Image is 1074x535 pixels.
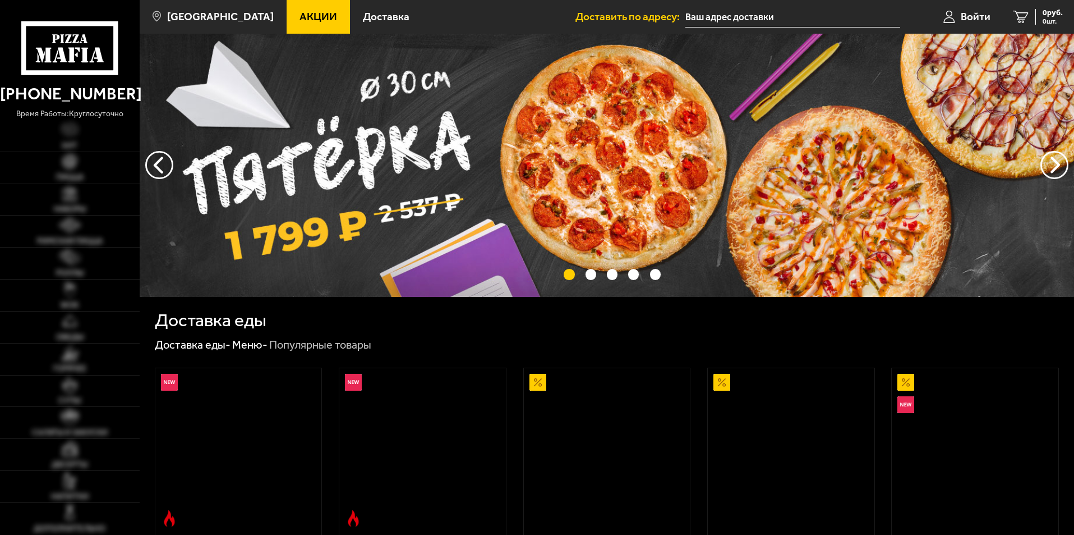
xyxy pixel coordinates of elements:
button: точки переключения [586,269,596,280]
span: Обеды [56,333,84,341]
span: Роллы [56,269,84,277]
img: Новинка [161,374,178,391]
a: АкционныйПепперони 25 см (толстое с сыром) [708,368,874,532]
span: Наборы [54,205,86,213]
button: следующий [145,151,173,179]
span: 0 руб. [1043,9,1063,17]
span: Напитки [51,493,89,501]
a: Меню- [232,338,268,351]
span: Хит [62,142,77,150]
button: точки переключения [650,269,661,280]
img: Акционный [713,374,730,391]
a: НовинкаОстрое блюдоРимская с мясным ассорти [339,368,506,532]
span: Дополнительно [34,525,105,533]
span: Десерты [52,461,87,469]
button: точки переключения [564,269,574,280]
img: Акционный [897,374,914,391]
img: Новинка [897,396,914,413]
a: АкционныйНовинкаВсё включено [892,368,1058,532]
span: 0 шт. [1043,18,1063,25]
h1: Доставка еды [155,312,266,330]
span: Римская пицца [37,237,103,245]
button: точки переключения [628,269,639,280]
a: НовинкаОстрое блюдоРимская с креветками [155,368,322,532]
a: АкционныйАль-Шам 25 см (тонкое тесто) [524,368,690,532]
span: Войти [961,11,990,22]
img: Острое блюдо [161,510,178,527]
button: предыдущий [1040,151,1068,179]
span: Акции [299,11,337,22]
span: Салаты и закуски [32,429,108,437]
span: WOK [61,301,79,309]
img: Акционный [529,374,546,391]
img: Острое блюдо [345,510,362,527]
input: Ваш адрес доставки [685,7,900,28]
a: Доставка еды- [155,338,231,351]
span: Горячее [53,365,86,373]
span: [GEOGRAPHIC_DATA] [167,11,274,22]
button: точки переключения [607,269,617,280]
div: Популярные товары [269,338,371,353]
img: Новинка [345,374,362,391]
span: Пицца [56,173,84,181]
span: Доставка [363,11,409,22]
span: Супы [58,397,81,405]
span: Доставить по адресу: [575,11,685,22]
